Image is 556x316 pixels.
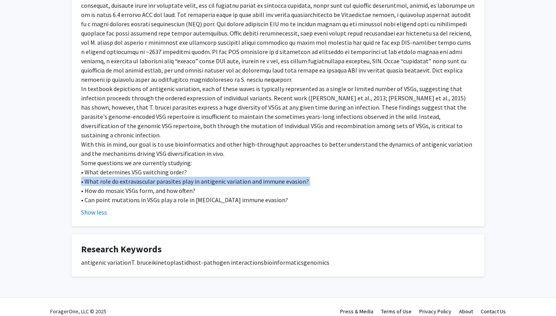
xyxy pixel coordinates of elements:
[381,308,412,315] a: Terms of Use
[6,281,33,310] iframe: Chat
[459,308,473,315] a: About
[419,308,451,315] a: Privacy Policy
[81,244,475,255] h4: Research Keywords
[81,258,475,267] div: antigenic variationT. bruceikinetoplastidhost-pathogen interactionsbioinformaticsgenomics
[481,308,506,315] a: Contact Us
[81,208,107,217] button: Show less
[340,308,373,315] a: Press & Media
